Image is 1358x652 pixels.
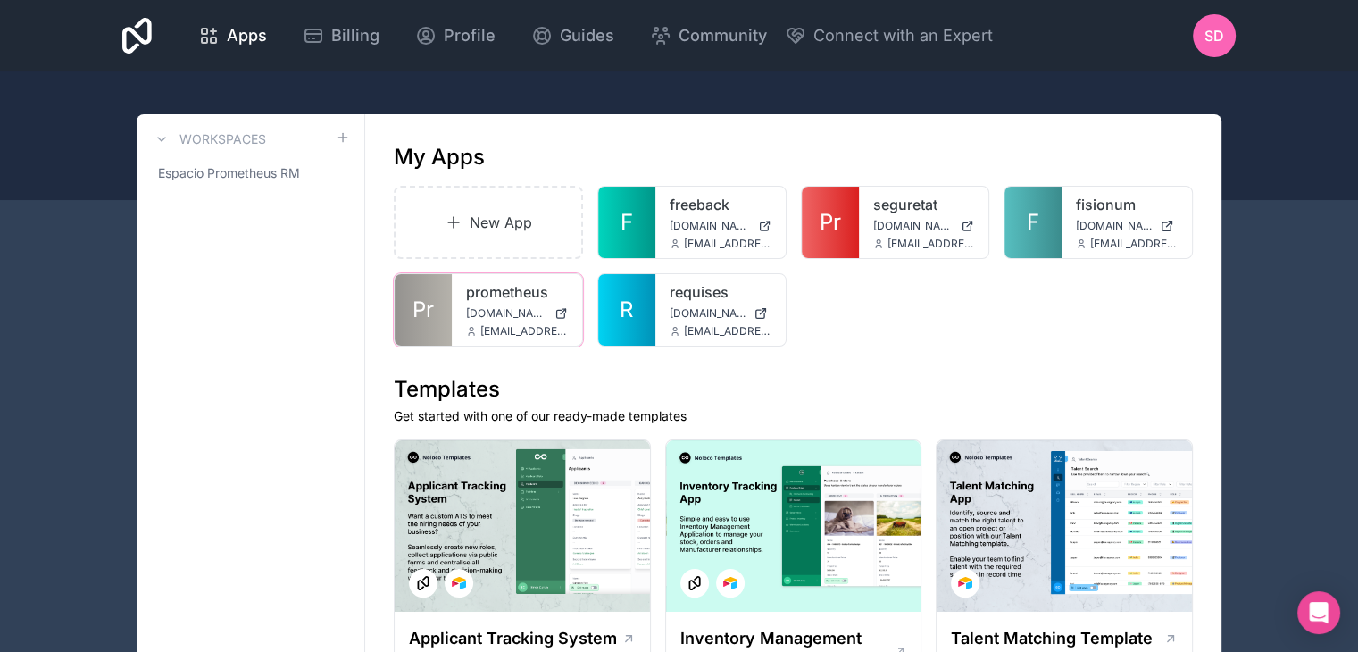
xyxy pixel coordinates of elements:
[560,23,614,48] span: Guides
[951,626,1153,651] h1: Talent Matching Template
[679,23,767,48] span: Community
[723,576,737,590] img: Airtable Logo
[873,219,954,233] span: [DOMAIN_NAME]
[517,16,629,55] a: Guides
[620,296,633,324] span: R
[158,164,300,182] span: Espacio Prometheus RM
[670,306,771,321] a: [DOMAIN_NAME]
[670,219,771,233] a: [DOMAIN_NAME]
[873,219,975,233] a: [DOMAIN_NAME]
[151,129,266,150] a: Workspaces
[184,16,281,55] a: Apps
[1004,187,1062,258] a: F
[395,274,452,346] a: Pr
[670,194,771,215] a: freeback
[394,375,1193,404] h1: Templates
[598,187,655,258] a: F
[1076,194,1178,215] a: fisionum
[670,306,746,321] span: [DOMAIN_NAME]
[444,23,496,48] span: Profile
[785,23,993,48] button: Connect with an Expert
[412,296,434,324] span: Pr
[227,23,267,48] span: Apps
[409,626,617,651] h1: Applicant Tracking System
[1076,219,1153,233] span: [DOMAIN_NAME]
[636,16,781,55] a: Community
[621,208,633,237] span: F
[813,23,993,48] span: Connect with an Expert
[394,186,583,259] a: New App
[670,281,771,303] a: requises
[873,194,975,215] a: seguretat
[151,157,350,189] a: Espacio Prometheus RM
[466,281,568,303] a: prometheus
[394,143,485,171] h1: My Apps
[401,16,510,55] a: Profile
[452,576,466,590] img: Airtable Logo
[179,130,266,148] h3: Workspaces
[1076,219,1178,233] a: [DOMAIN_NAME]
[887,237,975,251] span: [EMAIL_ADDRESS][DOMAIN_NAME]
[820,208,841,237] span: Pr
[670,219,751,233] span: [DOMAIN_NAME]
[684,237,771,251] span: [EMAIL_ADDRESS][DOMAIN_NAME]
[1297,591,1340,634] div: Open Intercom Messenger
[598,274,655,346] a: R
[480,324,568,339] span: [EMAIL_ADDRESS][DOMAIN_NAME]
[466,306,547,321] span: [DOMAIN_NAME]
[1204,25,1224,46] span: SD
[958,576,972,590] img: Airtable Logo
[394,407,1193,425] p: Get started with one of our ready-made templates
[684,324,771,339] span: [EMAIL_ADDRESS][DOMAIN_NAME]
[802,187,859,258] a: Pr
[1090,237,1178,251] span: [EMAIL_ADDRESS][DOMAIN_NAME]
[288,16,394,55] a: Billing
[331,23,379,48] span: Billing
[466,306,568,321] a: [DOMAIN_NAME]
[1027,208,1039,237] span: F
